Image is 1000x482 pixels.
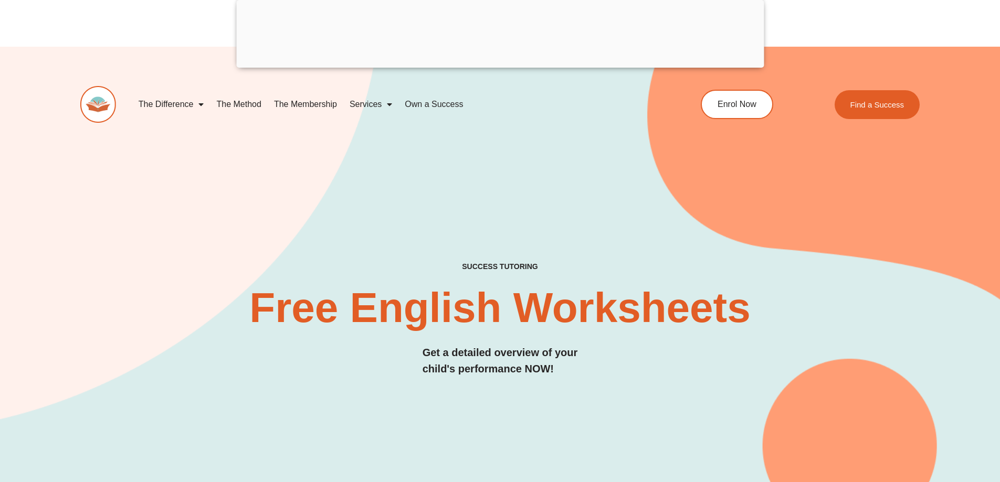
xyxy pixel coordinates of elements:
[376,262,625,271] h4: SUCCESS TUTORING​
[210,92,267,116] a: The Method
[398,92,469,116] a: Own a Success
[268,92,343,116] a: The Membership
[701,90,773,119] a: Enrol Now
[343,92,398,116] a: Services
[132,92,210,116] a: The Difference
[850,101,904,109] span: Find a Success
[835,90,920,119] a: Find a Success
[132,92,653,116] nav: Menu
[825,363,1000,482] iframe: Chat Widget
[718,100,756,109] span: Enrol Now
[423,345,578,377] h3: Get a detailed overview of your child's performance NOW!
[223,287,777,329] h2: Free English Worksheets​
